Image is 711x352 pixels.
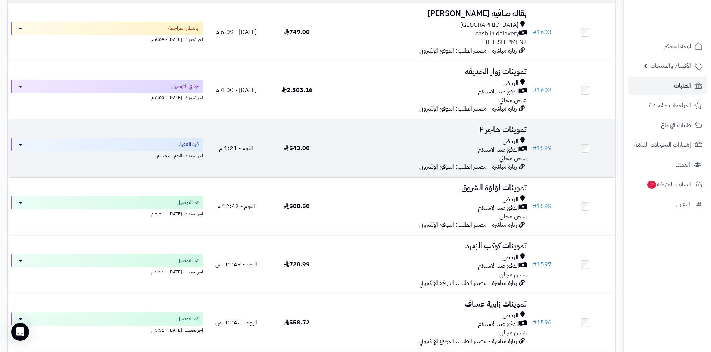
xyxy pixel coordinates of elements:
[478,88,519,96] span: الدفع عند الاستلام
[533,28,552,37] a: #1603
[676,199,690,209] span: التقارير
[284,144,310,153] span: 543.00
[503,311,518,320] span: الرياض
[215,260,257,269] span: اليوم - 11:49 ص
[634,140,691,150] span: إشعارات التحويلات البنكية
[215,318,257,327] span: اليوم - 11:42 ص
[11,209,203,217] div: اخر تحديث: [DATE] - 5:51 م
[628,116,707,134] a: طلبات الإرجاع
[533,28,537,37] span: #
[503,137,518,146] span: الرياض
[284,260,310,269] span: 728.99
[676,159,690,170] span: العملاء
[499,96,527,105] span: شحن مجاني
[499,154,527,163] span: شحن مجاني
[219,144,253,153] span: اليوم - 1:21 م
[499,328,527,337] span: شحن مجاني
[11,267,203,275] div: اخر تحديث: [DATE] - 5:51 م
[674,80,691,91] span: الطلبات
[475,29,519,38] span: cash in delevery
[628,37,707,55] a: لوحة التحكم
[628,136,707,154] a: إشعارات التحويلات البنكية
[281,86,313,95] span: 2,303.16
[330,126,527,134] h3: تموينات هاجر ٢
[460,21,518,29] span: [GEOGRAPHIC_DATA]
[647,181,656,189] span: 2
[419,46,517,55] span: زيارة مباشرة - مصدر الطلب: الموقع الإلكتروني
[11,326,203,333] div: اخر تحديث: [DATE] - 5:51 م
[478,320,519,329] span: الدفع عند الاستلام
[284,202,310,211] span: 508.50
[499,270,527,279] span: شحن مجاني
[11,35,203,43] div: اخر تحديث: [DATE] - 6:09 م
[171,83,199,90] span: جاري التوصيل
[533,144,537,153] span: #
[216,28,257,37] span: [DATE] - 6:09 م
[330,67,527,76] h3: تموينات زوار الحديقه
[419,104,517,113] span: زيارة مباشرة - مصدر الطلب: الموقع الإلكتروني
[503,79,518,88] span: الرياض
[533,260,552,269] a: #1597
[661,120,691,130] span: طلبات الإرجاع
[330,184,527,192] h3: تموينات لؤلؤة الشروق
[419,221,517,229] span: زيارة مباشرة - مصدر الطلب: الموقع الإلكتروني
[628,195,707,213] a: التقارير
[168,25,199,32] span: بانتظار المراجعة
[628,96,707,114] a: المراجعات والأسئلة
[478,262,519,270] span: الدفع عند الاستلام
[628,77,707,95] a: الطلبات
[628,175,707,193] a: السلات المتروكة2
[533,144,552,153] a: #1599
[177,315,199,323] span: تم التوصيل
[216,86,257,95] span: [DATE] - 4:00 م
[503,253,518,262] span: الرياض
[533,260,537,269] span: #
[628,156,707,174] a: العملاء
[478,204,519,212] span: الدفع عند الاستلام
[11,93,203,101] div: اخر تحديث: [DATE] - 6:00 م
[478,146,519,154] span: الدفع عند الاستلام
[649,100,691,111] span: المراجعات والأسئلة
[11,323,29,341] div: Open Intercom Messenger
[646,179,691,190] span: السلات المتروكة
[419,279,517,288] span: زيارة مباشرة - مصدر الطلب: الموقع الإلكتروني
[177,199,199,206] span: تم التوصيل
[482,38,527,47] span: FREE SHIPMENT
[533,202,552,211] a: #1598
[330,300,527,308] h3: تموينات زاوية عساف
[533,86,552,95] a: #1602
[533,86,537,95] span: #
[284,28,310,37] span: 749.00
[650,61,691,71] span: الأقسام والمنتجات
[499,212,527,221] span: شحن مجاني
[177,257,199,264] span: تم التوصيل
[284,318,310,327] span: 558.72
[217,202,255,211] span: اليوم - 12:42 م
[11,151,203,159] div: اخر تحديث: اليوم - 1:57 م
[533,318,537,327] span: #
[664,41,691,51] span: لوحة التحكم
[330,9,527,18] h3: بقاله صافيه [PERSON_NAME]
[419,162,517,171] span: زيارة مباشرة - مصدر الطلب: الموقع الإلكتروني
[503,195,518,204] span: الرياض
[533,318,552,327] a: #1596
[419,337,517,346] span: زيارة مباشرة - مصدر الطلب: الموقع الإلكتروني
[533,202,537,211] span: #
[330,242,527,250] h3: تموينات كوكب الزمرد
[660,20,704,36] img: logo-2.png
[179,141,199,148] span: قيد التنفيذ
